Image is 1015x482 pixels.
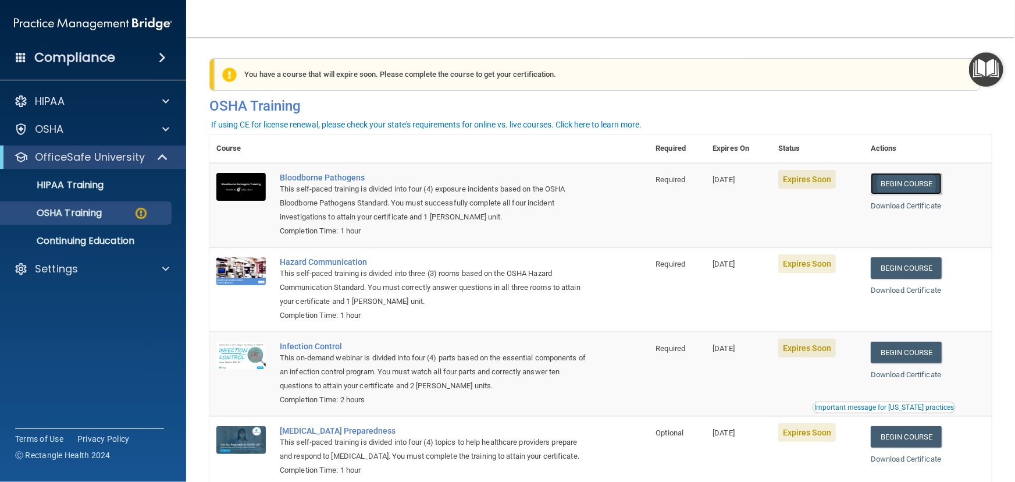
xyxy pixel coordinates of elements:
[813,402,956,413] button: Read this if you are a dental practitioner in the state of CA
[35,262,78,276] p: Settings
[656,344,685,353] span: Required
[134,206,148,221] img: warning-circle.0cc9ac19.png
[871,426,942,448] a: Begin Course
[280,309,590,322] div: Completion Time: 1 hour
[14,262,169,276] a: Settings
[713,175,735,184] span: [DATE]
[280,393,590,407] div: Completion Time: 2 hours
[14,12,172,36] img: PMB logo
[969,52,1003,87] button: Open Resource Center
[211,120,642,129] div: If using CE for license renewal, please check your state's requirements for online vs. live cours...
[871,201,941,210] a: Download Certificate
[706,134,771,163] th: Expires On
[280,182,590,224] div: This self-paced training is divided into four (4) exposure incidents based on the OSHA Bloodborne...
[34,49,115,66] h4: Compliance
[35,150,145,164] p: OfficeSafe University
[871,455,941,463] a: Download Certificate
[864,134,992,163] th: Actions
[280,257,590,267] a: Hazard Communication
[280,463,590,477] div: Completion Time: 1 hour
[713,260,735,268] span: [DATE]
[778,339,836,357] span: Expires Soon
[35,94,65,108] p: HIPAA
[871,370,941,379] a: Download Certificate
[8,235,166,247] p: Continuing Education
[778,254,836,273] span: Expires Soon
[280,173,590,182] a: Bloodborne Pathogens
[15,433,63,445] a: Terms of Use
[280,267,590,309] div: This self-paced training is divided into three (3) rooms based on the OSHA Hazard Communication S...
[280,342,590,351] a: Infection Control
[222,68,237,82] img: exclamation-circle-solid-warning.7ed2984d.png
[871,173,942,194] a: Begin Course
[35,122,64,136] p: OSHA
[814,404,954,411] div: Important message for [US_STATE] practices
[778,170,836,189] span: Expires Soon
[15,449,111,461] span: Ⓒ Rectangle Health 2024
[649,134,706,163] th: Required
[871,342,942,363] a: Begin Course
[209,119,643,130] button: If using CE for license renewal, please check your state's requirements for online vs. live cours...
[771,134,864,163] th: Status
[280,426,590,435] a: [MEDICAL_DATA] Preparedness
[871,257,942,279] a: Begin Course
[280,435,590,463] div: This self-paced training is divided into four (4) topics to help healthcare providers prepare and...
[214,58,981,91] div: You have a course that will expire soon. Please complete the course to get your certification.
[209,98,992,114] h4: OSHA Training
[713,344,735,353] span: [DATE]
[209,134,273,163] th: Course
[713,428,735,437] span: [DATE]
[656,175,685,184] span: Required
[871,286,941,295] a: Download Certificate
[656,260,685,268] span: Required
[14,122,169,136] a: OSHA
[280,224,590,238] div: Completion Time: 1 hour
[14,150,169,164] a: OfficeSafe University
[8,207,102,219] p: OSHA Training
[8,179,104,191] p: HIPAA Training
[77,433,130,445] a: Privacy Policy
[280,351,590,393] div: This on-demand webinar is divided into four (4) parts based on the essential components of an inf...
[778,423,836,442] span: Expires Soon
[656,428,683,437] span: Optional
[14,94,169,108] a: HIPAA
